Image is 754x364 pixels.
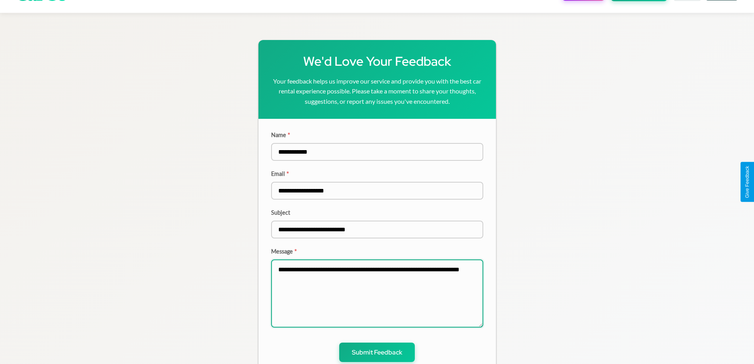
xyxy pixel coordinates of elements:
[271,53,483,70] h1: We'd Love Your Feedback
[271,131,483,138] label: Name
[339,343,415,362] button: Submit Feedback
[271,76,483,107] p: Your feedback helps us improve our service and provide you with the best car rental experience po...
[271,170,483,177] label: Email
[745,166,750,198] div: Give Feedback
[271,209,483,216] label: Subject
[271,248,483,255] label: Message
